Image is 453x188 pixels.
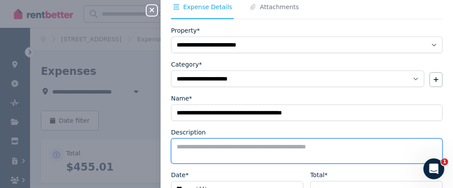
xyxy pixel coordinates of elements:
label: Property* [171,26,200,35]
label: Name* [171,94,192,103]
label: Date* [171,171,188,179]
iframe: Intercom live chat [423,158,444,179]
span: Attachments [260,3,299,11]
span: 1 [441,158,448,165]
label: Total* [310,171,328,179]
label: Description [171,128,206,137]
span: Expense Details [183,3,232,11]
label: Category* [171,60,202,69]
nav: Tabs [171,3,443,19]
